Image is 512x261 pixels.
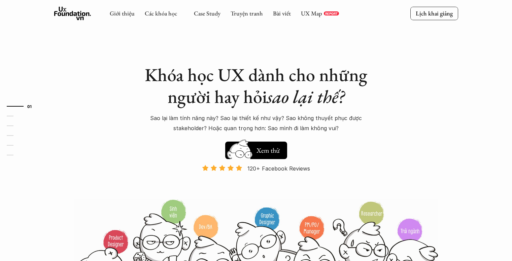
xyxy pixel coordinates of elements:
[255,146,280,155] h5: Xem thử
[324,11,339,15] a: REPORT
[138,113,374,134] p: Sao lại làm tính năng này? Sao lại thiết kế như vậy? Sao không thuyết phục được stakeholder? Hoặc...
[231,9,263,17] a: Truyện tranh
[325,11,338,15] p: REPORT
[194,9,220,17] a: Case Study
[416,9,453,17] p: Lịch khai giảng
[301,9,322,17] a: UX Map
[145,9,177,17] a: Các khóa học
[196,164,316,198] a: 120+ Facebook Reviews
[110,9,135,17] a: Giới thiệu
[138,64,374,108] h1: Khóa học UX dành cho những người hay hỏi
[410,7,458,20] a: Lịch khai giảng
[247,163,310,174] p: 120+ Facebook Reviews
[27,104,32,108] strong: 01
[7,102,39,110] a: 01
[273,9,291,17] a: Bài viết
[225,138,287,159] a: Xem thử
[267,85,344,108] em: sao lại thế?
